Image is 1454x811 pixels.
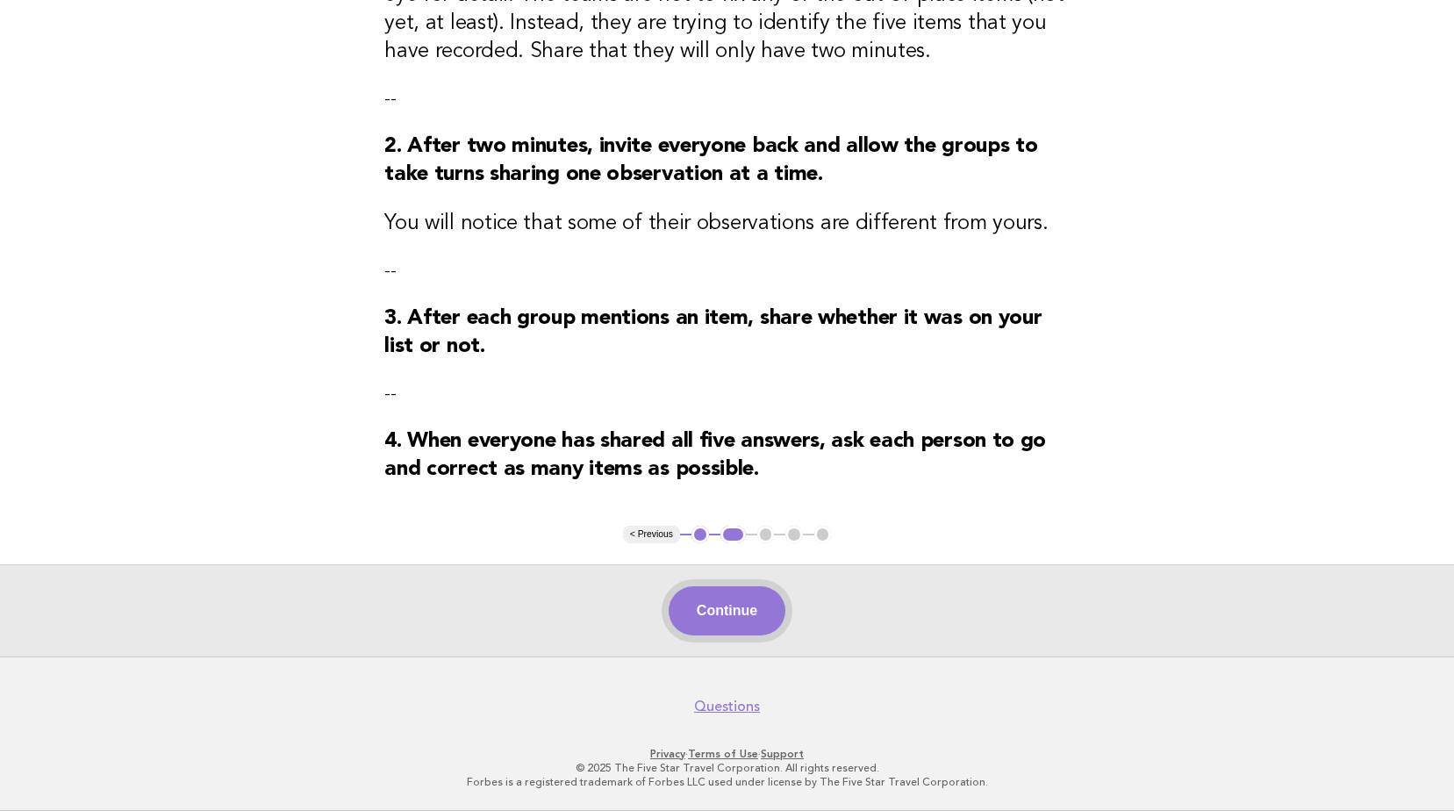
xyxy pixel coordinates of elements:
[761,748,804,760] a: Support
[384,382,1070,406] p: --
[688,748,758,760] a: Terms of Use
[691,526,709,543] button: 1
[694,698,760,715] a: Questions
[384,308,1042,357] strong: 3. After each group mentions an item, share whether it was on your list or not.
[650,748,685,760] a: Privacy
[384,136,1037,185] strong: 2. After two minutes, invite everyone back and allow the groups to take turns sharing one observa...
[190,747,1264,761] p: · ·
[720,526,746,543] button: 2
[190,761,1264,775] p: © 2025 The Five Star Travel Corporation. All rights reserved.
[384,87,1070,111] p: --
[384,210,1070,238] h3: You will notice that some of their observations are different from yours.
[190,775,1264,789] p: Forbes is a registered trademark of Forbes LLC used under license by The Five Star Travel Corpora...
[623,526,680,543] button: < Previous
[384,431,1046,480] strong: 4. When everyone has shared all five answers, ask each person to go and correct as many items as ...
[669,586,785,635] button: Continue
[384,259,1070,283] p: --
